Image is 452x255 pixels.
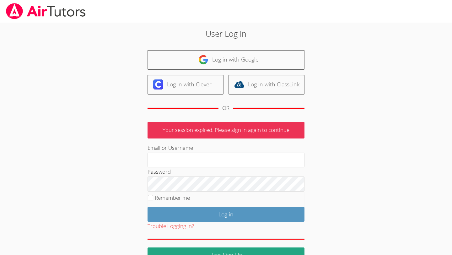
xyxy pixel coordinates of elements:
[148,122,304,138] p: Your session expired. Please sign in again to continue
[155,194,190,201] label: Remember me
[5,3,86,19] img: airtutors_banner-c4298cdbf04f3fff15de1276eac7730deb9818008684d7c2e4769d2f7ddbe033.png
[222,104,229,113] div: OR
[104,28,348,40] h2: User Log in
[229,75,304,95] a: Log in with ClassLink
[148,144,193,151] label: Email or Username
[198,55,208,65] img: google-logo-50288ca7cdecda66e5e0955fdab243c47b7ad437acaf1139b6f446037453330a.svg
[234,79,244,90] img: classlink-logo-d6bb404cc1216ec64c9a2012d9dc4662098be43eaf13dc465df04b49fa7ab582.svg
[153,79,163,90] img: clever-logo-6eab21bc6e7a338710f1a6ff85c0baf02591cd810cc4098c63d3a4b26e2feb20.svg
[148,50,304,70] a: Log in with Google
[148,222,194,231] button: Trouble Logging In?
[148,75,223,95] a: Log in with Clever
[148,168,171,175] label: Password
[148,207,304,222] input: Log in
